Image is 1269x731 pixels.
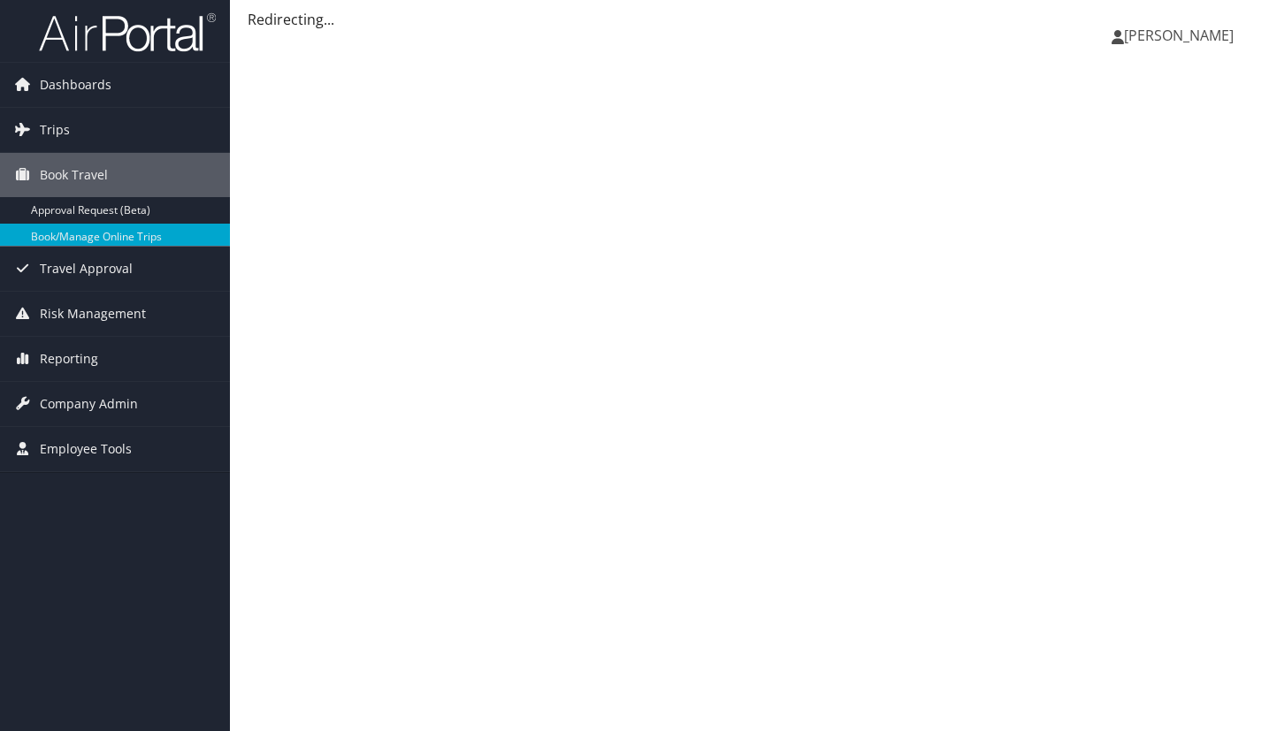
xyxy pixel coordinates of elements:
[248,9,1251,30] div: Redirecting...
[1112,9,1251,62] a: [PERSON_NAME]
[40,337,98,381] span: Reporting
[40,292,146,336] span: Risk Management
[1124,26,1234,45] span: [PERSON_NAME]
[40,247,133,291] span: Travel Approval
[39,11,216,53] img: airportal-logo.png
[40,427,132,471] span: Employee Tools
[40,382,138,426] span: Company Admin
[40,153,108,197] span: Book Travel
[40,108,70,152] span: Trips
[40,63,111,107] span: Dashboards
